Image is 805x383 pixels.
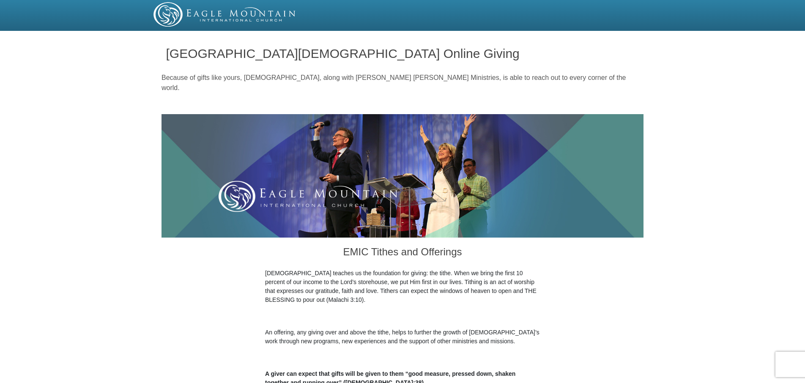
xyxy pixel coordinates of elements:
p: Because of gifts like yours, [DEMOGRAPHIC_DATA], along with [PERSON_NAME] [PERSON_NAME] Ministrie... [162,73,643,93]
img: EMIC [153,2,296,27]
h3: EMIC Tithes and Offerings [265,238,540,269]
p: An offering, any giving over and above the tithe, helps to further the growth of [DEMOGRAPHIC_DAT... [265,328,540,346]
h1: [GEOGRAPHIC_DATA][DEMOGRAPHIC_DATA] Online Giving [166,47,639,60]
p: [DEMOGRAPHIC_DATA] teaches us the foundation for giving: the tithe. When we bring the first 10 pe... [265,269,540,304]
